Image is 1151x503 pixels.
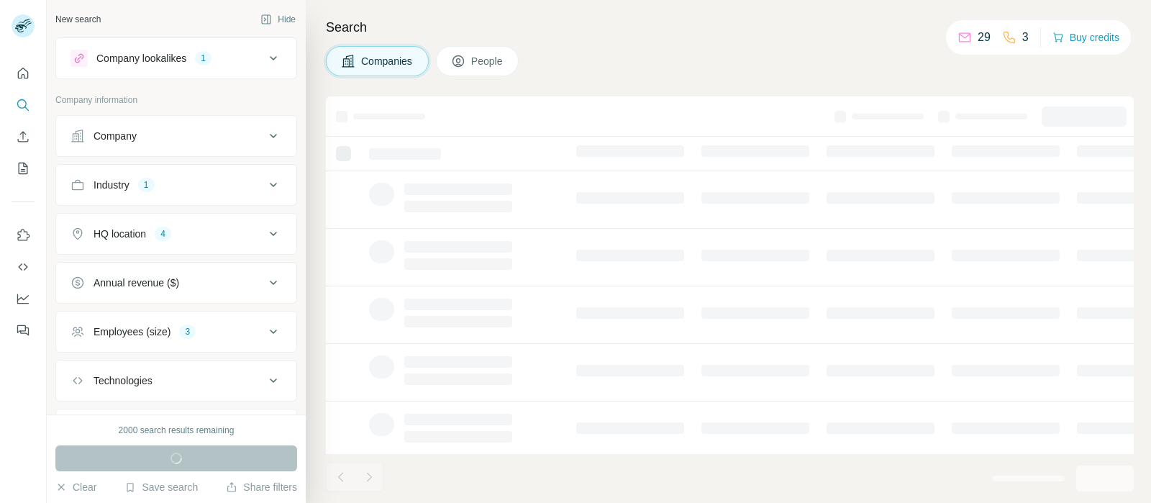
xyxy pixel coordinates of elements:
[55,13,101,26] div: New search
[978,29,991,46] p: 29
[155,227,171,240] div: 4
[94,373,153,388] div: Technologies
[195,52,211,65] div: 1
[94,325,170,339] div: Employees (size)
[250,9,306,30] button: Hide
[226,480,297,494] button: Share filters
[56,314,296,349] button: Employees (size)3
[94,178,129,192] div: Industry
[12,286,35,312] button: Dashboard
[56,266,296,300] button: Annual revenue ($)
[12,92,35,118] button: Search
[56,119,296,153] button: Company
[12,254,35,280] button: Use Surfe API
[56,168,296,202] button: Industry1
[179,325,196,338] div: 3
[471,54,504,68] span: People
[56,412,296,447] button: Keywords1
[1052,27,1119,47] button: Buy credits
[94,129,137,143] div: Company
[12,155,35,181] button: My lists
[12,222,35,248] button: Use Surfe on LinkedIn
[56,41,296,76] button: Company lookalikes1
[138,178,155,191] div: 1
[56,363,296,398] button: Technologies
[55,480,96,494] button: Clear
[1022,29,1029,46] p: 3
[119,424,235,437] div: 2000 search results remaining
[96,51,186,65] div: Company lookalikes
[124,480,198,494] button: Save search
[56,217,296,251] button: HQ location4
[94,227,146,241] div: HQ location
[361,54,414,68] span: Companies
[94,276,179,290] div: Annual revenue ($)
[326,17,1134,37] h4: Search
[12,60,35,86] button: Quick start
[12,317,35,343] button: Feedback
[12,124,35,150] button: Enrich CSV
[55,94,297,107] p: Company information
